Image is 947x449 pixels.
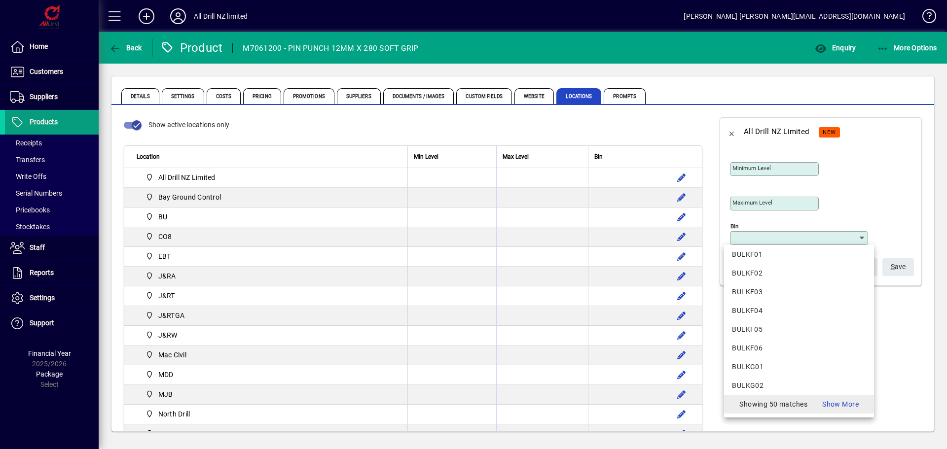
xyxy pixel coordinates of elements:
[337,88,381,104] span: Suppliers
[10,206,50,214] span: Pricebooks
[10,139,42,147] span: Receipts
[207,88,241,104] span: Costs
[604,88,646,104] span: Prompts
[891,259,906,275] span: ave
[732,380,866,391] div: BULKG02
[158,232,172,242] span: CO8
[107,39,145,57] button: Back
[732,306,866,316] div: BULKF04
[799,399,866,410] div: Show More
[142,211,171,223] span: BU
[5,202,99,218] a: Pricebooks
[414,151,438,162] span: Min Level
[30,294,55,302] span: Settings
[724,376,874,395] mat-option: BULKG02
[724,395,874,414] mat-option: Showing 50 matches
[142,428,217,440] span: Smythe
[30,93,58,101] span: Suppliers
[732,324,866,335] div: BULKF05
[30,269,54,276] span: Reports
[720,120,744,143] button: Back
[142,290,179,302] span: J&RT
[503,151,529,162] span: Max Level
[732,362,866,372] div: BULKG01
[732,399,799,410] div: Showing 50 matches
[724,264,874,282] mat-option: BULKF02
[30,118,58,126] span: Products
[194,8,248,24] div: All Drill NZ limited
[158,311,185,320] span: J&RTGA
[99,39,153,57] app-page-header-button: Back
[284,88,334,104] span: Promotions
[36,370,63,378] span: Package
[877,44,937,52] span: More Options
[158,192,221,202] span: Bay Ground Control
[732,199,772,206] mat-label: Maximum level
[142,172,219,183] span: All Drill NZ Limited
[10,156,45,164] span: Transfers
[158,429,213,439] span: [PERSON_NAME]
[823,129,836,136] span: NEW
[594,151,603,162] span: Bin
[10,189,62,197] span: Serial Numbers
[142,329,182,341] span: J&RW
[744,124,809,139] div: All Drill NZ Limited
[28,349,71,357] span: Financial Year
[142,191,225,203] span: Bay Ground Control
[131,7,162,25] button: Add
[684,8,905,24] div: [PERSON_NAME] [PERSON_NAME][EMAIL_ADDRESS][DOMAIN_NAME]
[915,2,935,34] a: Knowledge Base
[142,349,190,361] span: Mac Civil
[142,270,180,282] span: J&RA
[10,173,46,180] span: Write Offs
[109,44,142,52] span: Back
[5,135,99,151] a: Receipts
[724,320,874,339] mat-option: BULKF05
[724,282,874,301] mat-option: BULKF03
[158,330,178,340] span: J&RW
[243,40,418,56] div: M7061200 - PIN PUNCH 12MM X 280 SOFT GRIP
[30,68,63,75] span: Customers
[5,218,99,235] a: Stocktakes
[142,388,177,400] span: MJB
[162,7,194,25] button: Profile
[158,389,173,399] span: MJB
[5,60,99,84] a: Customers
[5,261,99,285] a: Reports
[30,319,54,327] span: Support
[730,223,738,230] mat-label: Bin
[732,343,866,353] div: BULKF06
[383,88,454,104] span: Documents / Images
[158,409,190,419] span: North Drill
[158,251,171,261] span: EBT
[514,88,554,104] span: Website
[812,39,858,57] button: Enquiry
[243,88,281,104] span: Pricing
[160,40,223,56] div: Product
[137,151,160,162] span: Location
[891,263,895,271] span: S
[158,350,186,360] span: Mac Civil
[158,212,168,222] span: BU
[30,42,48,50] span: Home
[5,85,99,109] a: Suppliers
[142,408,194,420] span: North Drill
[5,311,99,336] a: Support
[158,291,175,301] span: J&RT
[158,271,176,281] span: J&RA
[5,236,99,260] a: Staff
[556,88,601,104] span: Locations
[162,88,204,104] span: Settings
[142,310,188,321] span: J&RTGA
[142,231,176,242] span: CO8
[142,369,177,380] span: MDD
[5,168,99,185] a: Write Offs
[732,287,866,297] div: BULKF03
[732,249,866,260] div: BULKF01
[724,301,874,320] mat-option: BULKF04
[148,121,229,129] span: Show active locations only
[724,339,874,357] mat-option: BULKF06
[30,243,45,251] span: Staff
[158,370,174,380] span: MDD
